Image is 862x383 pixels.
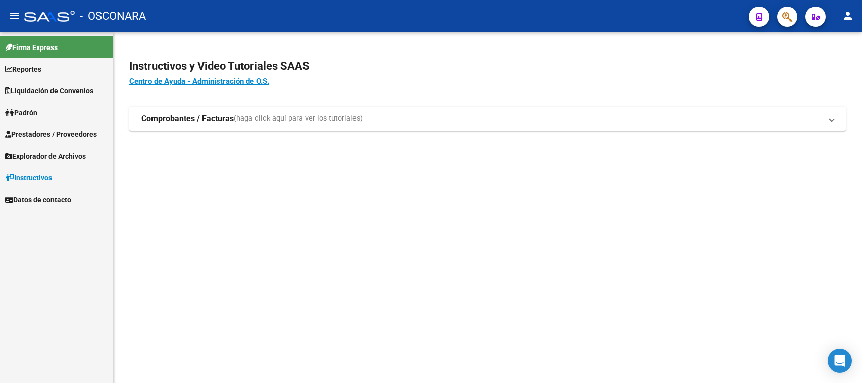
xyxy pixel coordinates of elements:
[5,42,58,53] span: Firma Express
[5,107,37,118] span: Padrón
[129,77,269,86] a: Centro de Ayuda - Administración de O.S.
[5,172,52,183] span: Instructivos
[5,194,71,205] span: Datos de contacto
[5,64,41,75] span: Reportes
[5,129,97,140] span: Prestadores / Proveedores
[129,57,846,76] h2: Instructivos y Video Tutoriales SAAS
[141,113,234,124] strong: Comprobantes / Facturas
[5,151,86,162] span: Explorador de Archivos
[8,10,20,22] mat-icon: menu
[129,107,846,131] mat-expansion-panel-header: Comprobantes / Facturas(haga click aquí para ver los tutoriales)
[80,5,146,27] span: - OSCONARA
[842,10,854,22] mat-icon: person
[5,85,93,97] span: Liquidación de Convenios
[234,113,363,124] span: (haga click aquí para ver los tutoriales)
[828,349,852,373] div: Open Intercom Messenger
